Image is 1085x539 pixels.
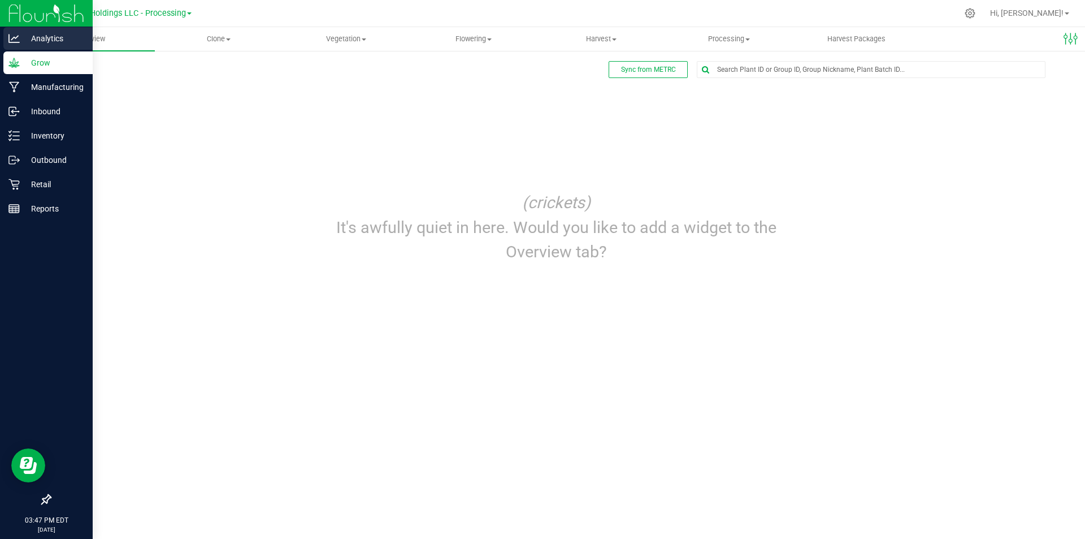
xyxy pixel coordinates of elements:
[283,27,410,51] a: Vegetation
[155,34,282,44] span: Clone
[20,129,88,143] p: Inventory
[309,215,804,264] p: It's awfully quiet in here. Would you like to add a widget to the Overview tab?
[20,80,88,94] p: Manufacturing
[11,449,45,482] iframe: Resource center
[39,8,186,18] span: Riviera Creek Holdings LLC - Processing
[8,106,20,117] inline-svg: Inbound
[963,8,977,19] div: Manage settings
[20,153,88,167] p: Outbound
[410,27,537,51] a: Flowering
[20,56,88,70] p: Grow
[20,105,88,118] p: Inbound
[538,34,665,44] span: Harvest
[8,154,20,166] inline-svg: Outbound
[665,27,793,51] a: Processing
[283,34,410,44] span: Vegetation
[5,525,88,534] p: [DATE]
[812,34,901,44] span: Harvest Packages
[155,27,283,51] a: Clone
[522,193,591,212] i: (crickets)
[410,34,537,44] span: Flowering
[8,57,20,68] inline-svg: Grow
[20,32,88,45] p: Analytics
[621,66,676,74] span: Sync from METRC
[8,130,20,141] inline-svg: Inventory
[8,81,20,93] inline-svg: Manufacturing
[609,61,688,78] button: Sync from METRC
[5,515,88,525] p: 03:47 PM EDT
[990,8,1064,18] span: Hi, [PERSON_NAME]!
[793,27,921,51] a: Harvest Packages
[8,203,20,214] inline-svg: Reports
[20,178,88,191] p: Retail
[666,34,792,44] span: Processing
[8,33,20,44] inline-svg: Analytics
[537,27,665,51] a: Harvest
[8,179,20,190] inline-svg: Retail
[697,62,1045,77] input: Search Plant ID or Group ID, Group Nickname, Plant Batch ID...
[20,202,88,215] p: Reports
